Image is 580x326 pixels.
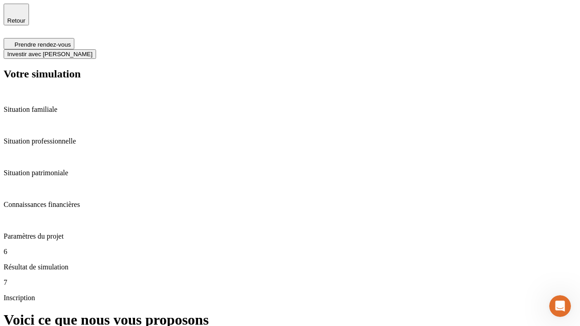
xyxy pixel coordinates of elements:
[4,278,576,287] p: 7
[7,17,25,24] span: Retour
[4,232,576,240] p: Paramètres du projet
[4,248,576,256] p: 6
[4,4,29,25] button: Retour
[4,137,576,145] p: Situation professionnelle
[7,51,92,58] span: Investir avec [PERSON_NAME]
[4,68,576,80] h2: Votre simulation
[4,169,576,177] p: Situation patrimoniale
[14,41,71,48] span: Prendre rendez-vous
[4,263,576,271] p: Résultat de simulation
[4,201,576,209] p: Connaissances financières
[549,295,571,317] iframe: Intercom live chat
[4,38,74,49] button: Prendre rendez-vous
[4,105,576,114] p: Situation familiale
[4,294,576,302] p: Inscription
[4,49,96,59] button: Investir avec [PERSON_NAME]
